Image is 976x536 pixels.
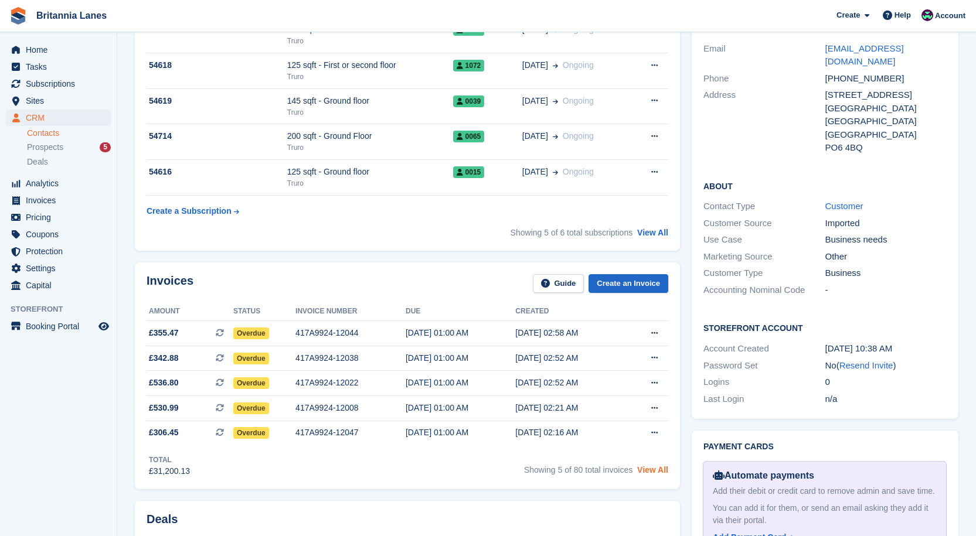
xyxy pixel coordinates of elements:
span: Overdue [233,402,269,414]
div: Add their debit or credit card to remove admin and save time. [713,485,937,497]
span: Settings [26,260,96,276]
h2: Invoices [147,274,193,293]
div: You can add it for them, or send an email asking they add it via their portal. [713,502,937,527]
span: £342.88 [149,352,179,364]
span: Showing 5 of 80 total invoices [524,465,632,474]
div: Email [703,42,825,69]
div: PO6 4BQ [825,141,947,155]
a: menu [6,260,111,276]
span: Invoices [26,192,96,209]
div: Use Case [703,233,825,247]
span: [DATE] [522,59,548,71]
div: [DATE] 02:16 AM [515,426,625,439]
a: Contacts [27,128,111,139]
span: Analytics [26,175,96,192]
span: £536.80 [149,377,179,389]
div: [DATE] 01:00 AM [406,426,515,439]
div: 417A9924-12022 [295,377,406,389]
span: Overdue [233,327,269,339]
div: Truro [287,178,453,189]
span: Ongoing [563,167,594,176]
div: 125 sqft - Ground floor [287,166,453,178]
div: Other [825,250,947,264]
div: [PHONE_NUMBER] [825,72,947,86]
span: 0065 [453,131,485,142]
div: [STREET_ADDRESS] [825,88,947,102]
span: £530.99 [149,402,179,414]
span: Ongoing [563,60,594,70]
a: Resend Invite [839,360,893,370]
a: menu [6,209,111,226]
div: [DATE] 01:00 AM [406,327,515,339]
span: Help [895,9,911,21]
div: Address [703,88,825,155]
div: Account Created [703,342,825,356]
span: Capital [26,277,96,293]
div: Logins [703,375,825,389]
img: Kirsty Miles [921,9,933,21]
a: menu [6,226,111,243]
div: 54619 [147,95,287,107]
a: menu [6,277,111,293]
div: [DATE] 02:52 AM [515,352,625,364]
span: Overdue [233,377,269,389]
span: £355.47 [149,327,179,339]
div: Truro [287,71,453,82]
span: Tasks [26,59,96,75]
a: View All [637,228,668,237]
span: 0039 [453,95,485,107]
div: No [825,359,947,373]
span: [DATE] [522,95,548,107]
th: Due [406,302,515,321]
span: [DATE] [522,166,548,178]
div: [GEOGRAPHIC_DATA] [825,102,947,115]
div: £31,200.13 [149,465,190,477]
a: Deals [27,156,111,168]
div: 200 sqft - Ground Floor [287,130,453,142]
span: 0015 [453,166,485,178]
h2: Deals [147,513,178,526]
span: Pricing [26,209,96,226]
span: Prospects [27,142,63,153]
span: CRM [26,110,96,126]
div: [DATE] 02:58 AM [515,327,625,339]
div: - [825,284,947,297]
div: [DATE] 01:00 AM [406,402,515,414]
div: 145 sqft - Ground floor [287,95,453,107]
a: menu [6,110,111,126]
th: Status [233,302,295,321]
div: 417A9924-12047 [295,426,406,439]
div: 125 sqft - First or second floor [287,59,453,71]
div: Customer Type [703,267,825,280]
span: Protection [26,243,96,260]
span: Coupons [26,226,96,243]
div: 54714 [147,130,287,142]
a: [EMAIL_ADDRESS][DOMAIN_NAME] [825,43,904,67]
a: Prospects 5 [27,141,111,153]
div: 0 [825,375,947,389]
th: Invoice number [295,302,406,321]
div: Password Set [703,359,825,373]
div: Truro [287,36,453,46]
div: Last Login [703,392,825,406]
img: stora-icon-8386f47178a22dfd0bd8f6a31ec36ba5ce8667c1dd55bd0f319d3a0aa187defe.svg [9,7,27,25]
div: [DATE] 02:52 AM [515,377,625,389]
a: menu [6,192,111,209]
span: Overdue [233,427,269,439]
span: [DATE] [522,130,548,142]
span: Account [935,10,965,22]
th: Created [515,302,625,321]
h2: Payment cards [703,442,947,452]
div: Business [825,267,947,280]
span: Deals [27,156,48,168]
a: menu [6,93,111,109]
span: Booking Portal [26,318,96,334]
a: Create an Invoice [589,274,668,293]
a: menu [6,42,111,58]
div: Phone [703,72,825,86]
span: Storefront [11,303,117,315]
div: Contact Type [703,200,825,213]
a: menu [6,59,111,75]
a: menu [6,318,111,334]
a: Create a Subscription [147,200,239,222]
